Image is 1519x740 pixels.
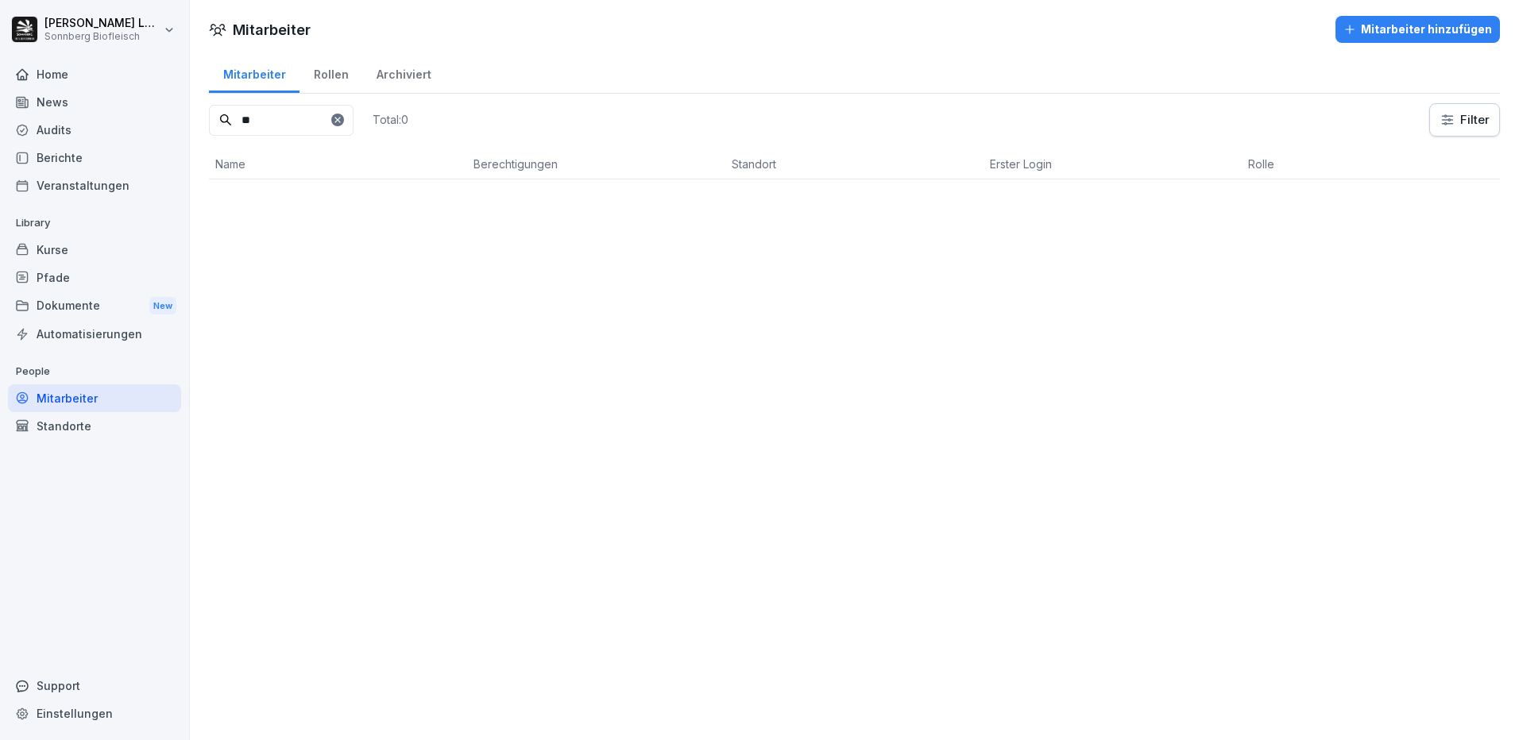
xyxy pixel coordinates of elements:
a: Kurse [8,236,181,264]
a: Mitarbeiter [8,384,181,412]
a: News [8,88,181,116]
a: DokumenteNew [8,291,181,321]
a: Standorte [8,412,181,440]
a: Mitarbeiter [209,52,300,93]
h1: Mitarbeiter [233,19,311,40]
p: People [8,359,181,384]
a: Automatisierungen [8,320,181,348]
p: Sonnberg Biofleisch [44,31,160,42]
th: Berechtigungen [467,149,725,179]
div: Support [8,672,181,700]
a: Rollen [300,52,362,93]
a: Home [8,60,181,88]
a: Berichte [8,144,181,172]
p: Library [8,210,181,236]
th: Standort [725,149,984,179]
a: Veranstaltungen [8,172,181,199]
div: Dokumente [8,291,181,321]
th: Rolle [1242,149,1500,179]
div: Filter [1440,112,1490,128]
th: Name [209,149,467,179]
a: Archiviert [362,52,445,93]
p: Total: 0 [373,112,408,127]
th: Erster Login [984,149,1242,179]
a: Audits [8,116,181,144]
div: New [149,297,176,315]
div: Mitarbeiter hinzufügen [1343,21,1492,38]
button: Mitarbeiter hinzufügen [1335,16,1500,43]
p: [PERSON_NAME] Lumetsberger [44,17,160,30]
button: Filter [1430,104,1499,136]
a: Einstellungen [8,700,181,727]
a: Pfade [8,264,181,291]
